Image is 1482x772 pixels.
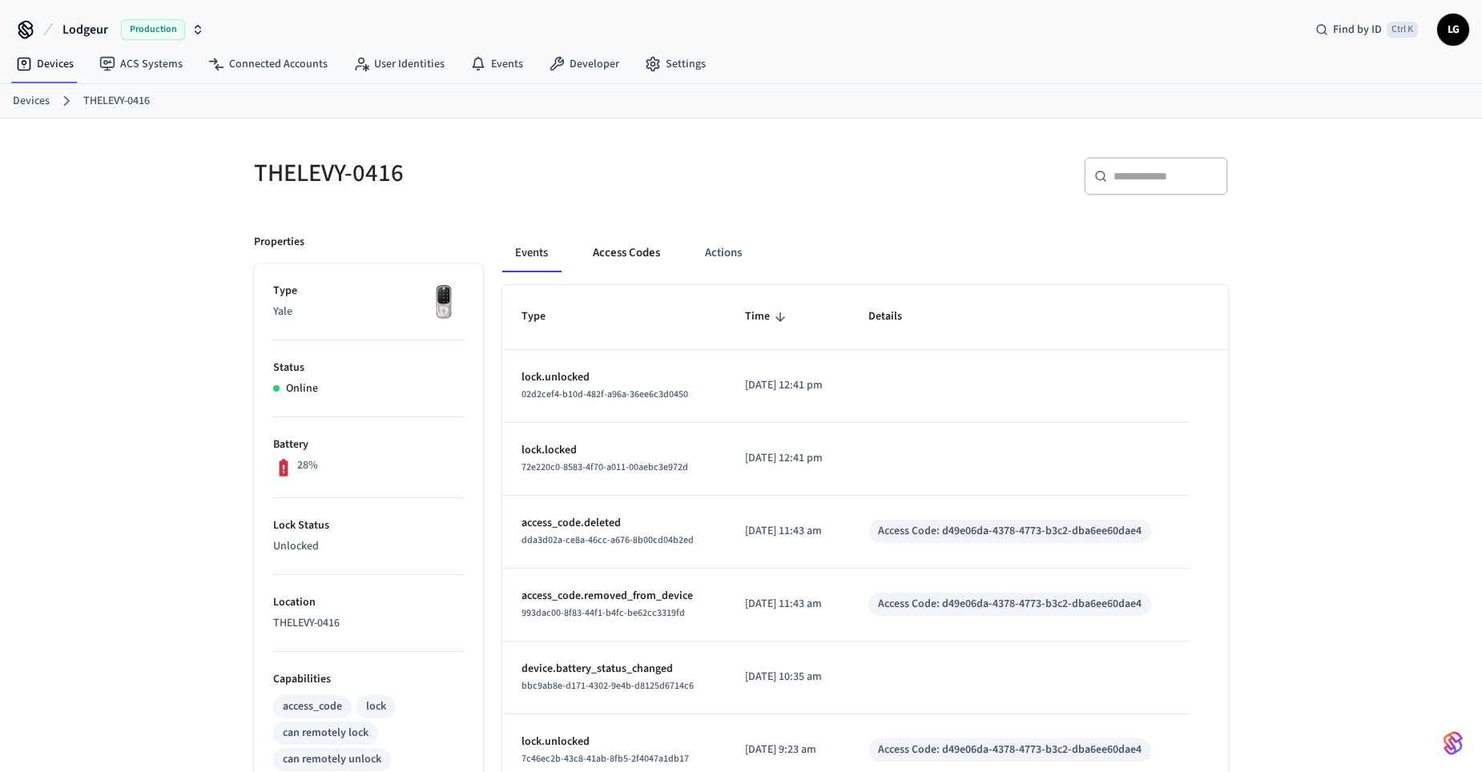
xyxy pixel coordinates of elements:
span: 993dac00-8f83-44f1-b4fc-be62cc3319fd [522,606,685,620]
span: 02d2cef4-b10d-482f-a96a-36ee6c3d0450 [522,388,688,401]
p: Location [273,594,464,611]
p: lock.unlocked [522,369,707,386]
p: Online [286,380,318,397]
div: can remotely lock [283,725,368,742]
a: Devices [3,50,87,78]
p: lock.unlocked [522,734,707,750]
span: 7c46ec2b-43c8-41ab-8fb5-2f4047a1db17 [522,752,689,766]
p: [DATE] 9:23 am [745,742,830,758]
a: Events [457,50,536,78]
a: Devices [13,93,50,110]
button: Actions [692,234,755,272]
p: [DATE] 12:41 pm [745,450,830,467]
img: SeamLogoGradient.69752ec5.svg [1444,730,1463,756]
a: Developer [536,50,632,78]
span: Time [745,304,791,329]
p: [DATE] 11:43 am [745,596,830,613]
p: Capabilities [273,671,464,688]
button: Access Codes [580,234,673,272]
p: [DATE] 11:43 am [745,523,830,540]
span: dda3d02a-ce8a-46cc-a676-8b00cd04b2ed [522,533,694,547]
span: LG [1439,15,1468,44]
div: Access Code: d49e06da-4378-4773-b3c2-dba6ee60dae4 [878,523,1142,540]
span: Production [121,19,185,40]
a: THELEVY-0416 [83,93,150,110]
div: lock [366,698,386,715]
span: Ctrl K [1387,22,1418,38]
div: access_code [283,698,342,715]
button: LG [1437,14,1469,46]
p: access_code.removed_from_device [522,588,707,605]
p: THELEVY-0416 [273,615,464,632]
span: bbc9ab8e-d171-4302-9e4b-d8125d6714c6 [522,679,694,693]
p: Yale [273,304,464,320]
span: Type [522,304,566,329]
div: Access Code: d49e06da-4378-4773-b3c2-dba6ee60dae4 [878,742,1142,758]
p: Unlocked [273,538,464,555]
h5: THELEVY-0416 [254,157,731,190]
button: Events [502,234,561,272]
p: 28% [297,457,318,474]
a: User Identities [340,50,457,78]
span: Lodgeur [62,20,108,39]
p: [DATE] 12:41 pm [745,377,830,394]
a: ACS Systems [87,50,195,78]
p: Status [273,360,464,376]
p: Lock Status [273,517,464,534]
span: Find by ID [1333,22,1382,38]
div: Access Code: d49e06da-4378-4773-b3c2-dba6ee60dae4 [878,596,1142,613]
span: 72e220c0-8583-4f70-a011-00aebc3e972d [522,460,688,474]
p: [DATE] 10:35 am [745,669,830,686]
div: can remotely unlock [283,751,381,768]
a: Settings [632,50,719,78]
p: access_code.deleted [522,515,707,532]
p: Properties [254,234,304,251]
p: Type [273,283,464,300]
p: Battery [273,436,464,453]
p: device.battery_status_changed [522,661,707,678]
span: Details [868,304,923,329]
div: Find by IDCtrl K [1303,15,1431,44]
p: lock.locked [522,442,707,459]
a: Connected Accounts [195,50,340,78]
div: ant example [502,234,1228,272]
img: Yale Assure Touchscreen Wifi Smart Lock, Satin Nickel, Front [424,283,464,323]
